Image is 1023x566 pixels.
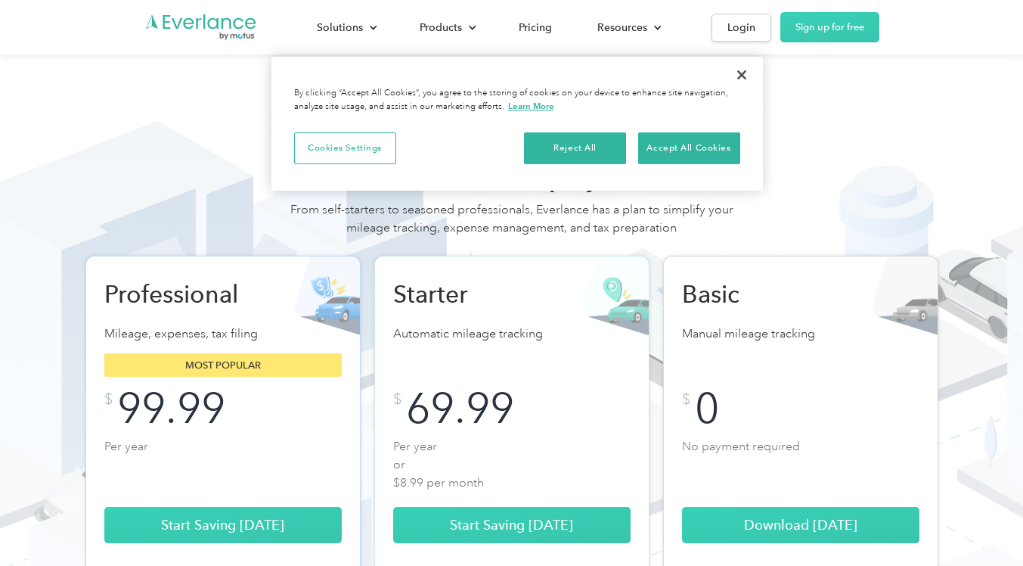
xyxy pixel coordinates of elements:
[144,13,258,42] a: Go to homepage
[597,18,647,37] div: Resources
[393,392,401,407] div: $
[393,325,631,346] p: Automatic mileage tracking
[638,132,740,164] button: Accept All Cookies
[104,279,263,309] h2: Professional
[711,14,771,42] a: Login
[682,392,690,407] div: $
[682,507,919,543] a: Download [DATE]
[780,12,879,42] a: Sign up for free
[271,57,763,191] div: Privacy
[104,392,113,407] div: $
[104,507,342,543] a: Start Saving [DATE]
[271,57,763,191] div: Cookie banner
[294,87,740,114] div: By clicking “Accept All Cookies”, you agree to the storing of cookies on your device to enhance s...
[727,18,755,37] div: Login
[725,58,758,92] button: Close
[104,325,342,346] p: Mileage, expenses, tax filing
[393,507,631,543] a: Start Saving [DATE]
[260,137,359,169] input: Submit
[393,437,631,489] p: Per year or $8.99 per month
[504,14,567,41] a: Pricing
[260,199,359,231] input: Submit
[420,18,462,37] div: Products
[682,437,919,489] p: No payment required
[519,18,552,37] div: Pricing
[285,201,739,252] div: From self-starters to seasoned professionals, Everlance has a plan to simplify your mileage track...
[524,132,626,164] button: Reject All
[682,279,841,309] h2: Basic
[508,101,554,111] a: More information about your privacy, opens in a new tab
[104,353,342,377] div: Most popular
[406,392,514,425] div: 69.99
[294,132,396,164] button: Cookies Settings
[393,279,552,309] h2: Starter
[582,14,674,41] div: Resources
[302,14,389,41] div: Solutions
[117,392,225,425] div: 99.99
[405,14,488,41] div: Products
[104,437,342,489] p: Per year
[695,392,719,425] div: 0
[317,18,363,37] div: Solutions
[682,325,919,346] p: Manual mileage tracking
